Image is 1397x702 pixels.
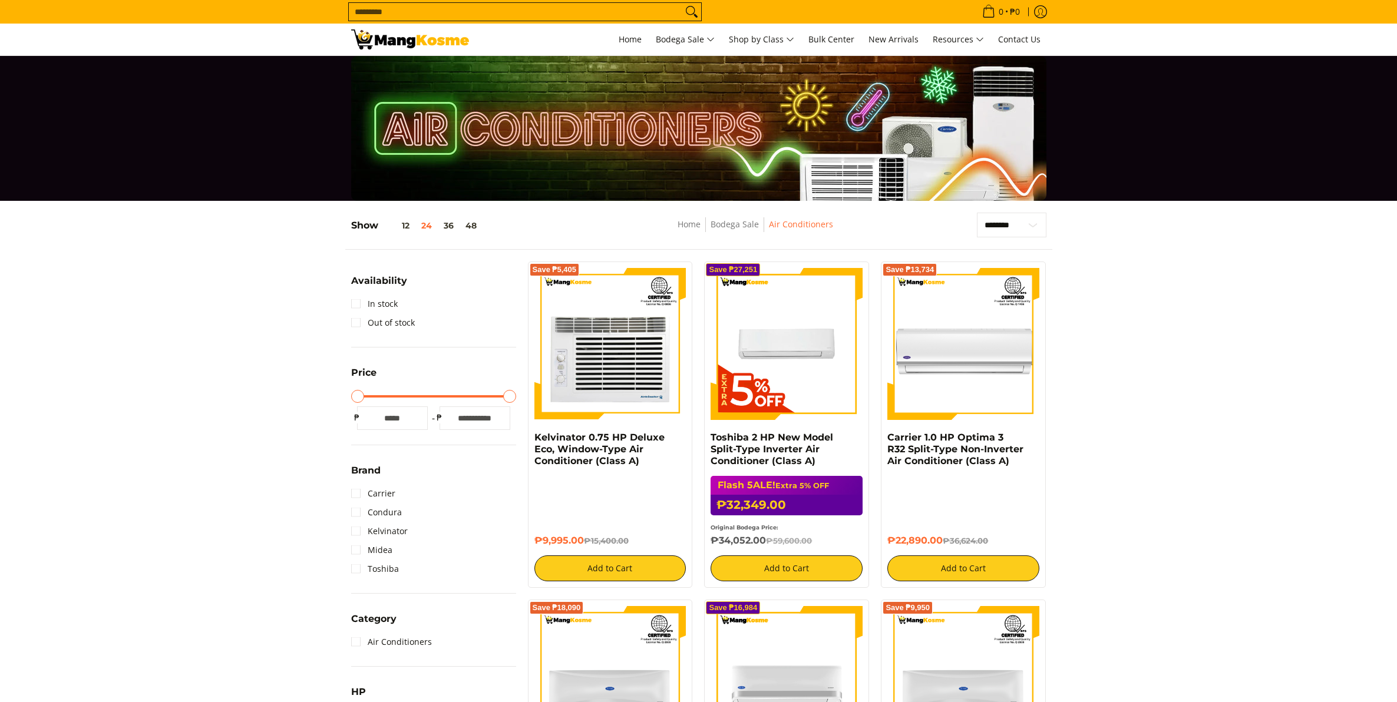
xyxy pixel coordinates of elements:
span: ₱0 [1008,8,1022,16]
h6: ₱34,052.00 [711,535,863,547]
span: Bodega Sale [656,32,715,47]
a: Air Conditioners [769,218,833,230]
span: Save ₱9,950 [886,604,930,611]
span: Availability [351,276,407,286]
a: Bulk Center [802,24,860,55]
button: Search [682,3,701,21]
h6: ₱9,995.00 [534,535,686,547]
a: Home [613,24,648,55]
a: Contact Us [992,24,1046,55]
summary: Open [351,276,407,294]
button: Add to Cart [534,555,686,581]
span: • [979,5,1023,18]
a: Shop by Class [723,24,800,55]
span: Price [351,368,377,378]
span: Save ₱5,405 [533,266,577,273]
span: Contact Us [998,34,1041,45]
span: HP [351,687,366,697]
del: ₱59,600.00 [766,536,812,545]
img: Kelvinator 0.75 HP Deluxe Eco, Window-Type Air Conditioner (Class A) [534,268,686,420]
span: Save ₱16,984 [709,604,757,611]
h5: Show [351,220,483,231]
a: Home [678,218,701,230]
button: 48 [460,221,483,230]
button: 12 [378,221,415,230]
span: ₱ [351,412,363,423]
a: Bodega Sale [650,24,721,55]
summary: Open [351,466,381,484]
a: Toshiba [351,559,399,578]
button: 36 [438,221,460,230]
nav: Breadcrumbs [591,217,919,244]
img: Carrier 1.0 HP Optima 3 R32 Split-Type Non-Inverter Air Conditioner (Class A) [887,268,1039,420]
a: Out of stock [351,313,415,332]
del: ₱15,400.00 [584,536,629,545]
span: Home [619,34,642,45]
a: Resources [927,24,990,55]
button: Add to Cart [887,555,1039,581]
a: Bodega Sale [711,218,759,230]
span: Save ₱18,090 [533,604,581,611]
span: Brand [351,466,381,475]
nav: Main Menu [481,24,1046,55]
a: Midea [351,541,392,559]
span: Shop by Class [729,32,794,47]
span: ₱ [434,412,445,423]
a: In stock [351,294,398,313]
summary: Open [351,368,377,386]
span: Save ₱27,251 [709,266,757,273]
a: Carrier [351,484,395,503]
span: Resources [933,32,984,47]
a: Toshiba 2 HP New Model Split-Type Inverter Air Conditioner (Class A) [711,432,833,466]
span: Category [351,614,397,624]
h6: ₱32,349.00 [711,495,863,515]
a: New Arrivals [863,24,924,55]
button: Add to Cart [711,555,863,581]
small: Original Bodega Price: [711,524,778,531]
span: 0 [997,8,1005,16]
a: Air Conditioners [351,633,432,651]
span: Bulk Center [808,34,854,45]
img: Toshiba 2 HP New Model Split-Type Inverter Air Conditioner (Class A) [711,268,863,420]
a: Kelvinator 0.75 HP Deluxe Eco, Window-Type Air Conditioner (Class A) [534,432,665,466]
button: 24 [415,221,438,230]
img: Bodega Sale Aircon l Mang Kosme: Home Appliances Warehouse Sale [351,29,469,49]
del: ₱36,624.00 [943,536,988,545]
summary: Open [351,614,397,633]
span: Save ₱13,734 [886,266,934,273]
h6: ₱22,890.00 [887,535,1039,547]
a: Kelvinator [351,522,408,541]
a: Condura [351,503,402,522]
span: New Arrivals [868,34,919,45]
a: Carrier 1.0 HP Optima 3 R32 Split-Type Non-Inverter Air Conditioner (Class A) [887,432,1023,466]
